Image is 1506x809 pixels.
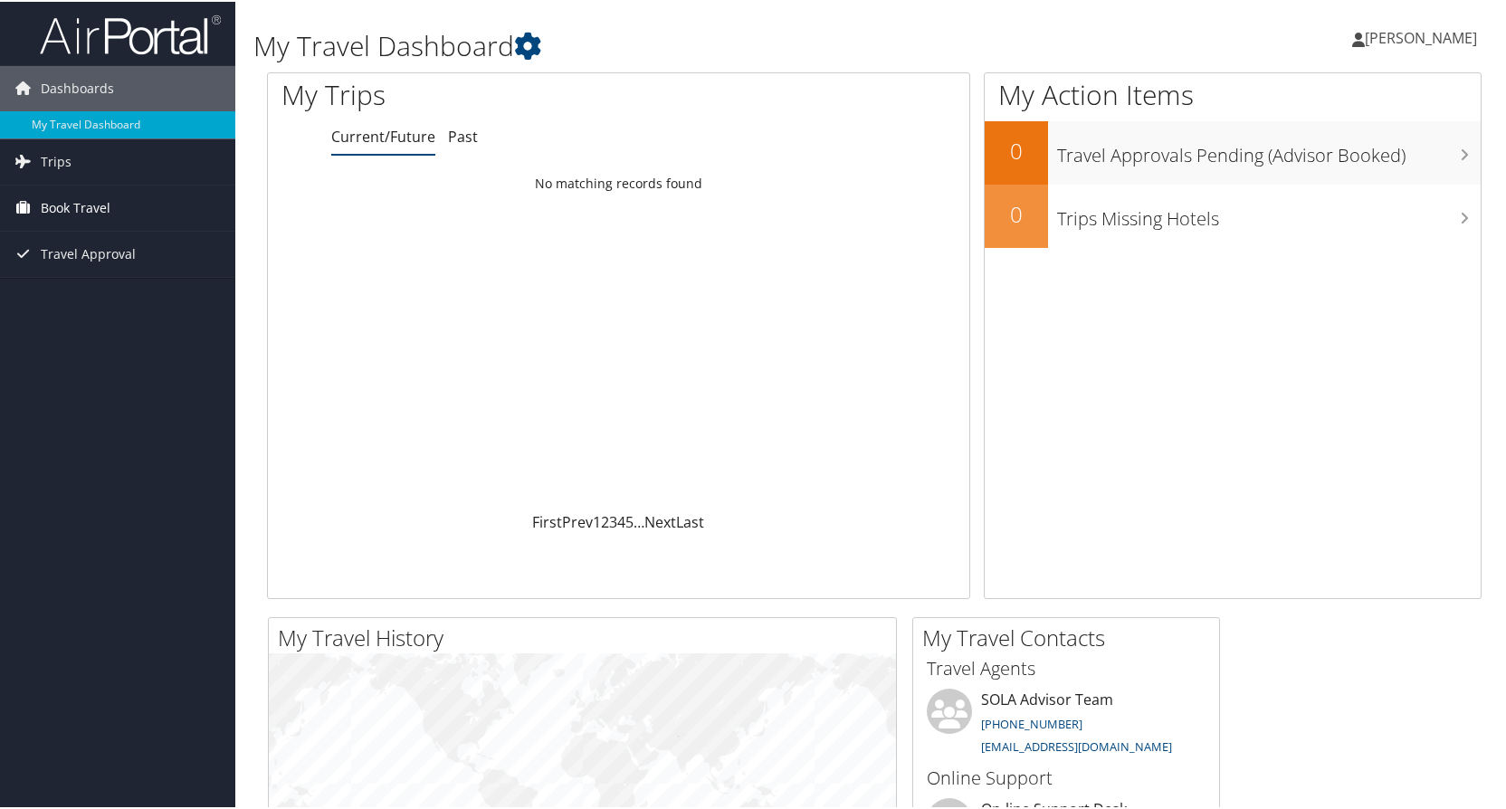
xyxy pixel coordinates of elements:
[625,510,634,530] a: 5
[532,510,562,530] a: First
[1057,132,1481,167] h3: Travel Approvals Pending (Advisor Booked)
[331,125,435,145] a: Current/Future
[985,183,1481,246] a: 0Trips Missing Hotels
[562,510,593,530] a: Prev
[644,510,676,530] a: Next
[918,687,1215,761] li: SOLA Advisor Team
[601,510,609,530] a: 2
[41,64,114,109] span: Dashboards
[985,74,1481,112] h1: My Action Items
[981,714,1082,730] a: [PHONE_NUMBER]
[922,621,1219,652] h2: My Travel Contacts
[40,12,221,54] img: airportal-logo.png
[593,510,601,530] a: 1
[617,510,625,530] a: 4
[448,125,478,145] a: Past
[253,25,1082,63] h1: My Travel Dashboard
[1352,9,1495,63] a: [PERSON_NAME]
[1057,195,1481,230] h3: Trips Missing Hotels
[634,510,644,530] span: …
[985,197,1048,228] h2: 0
[985,134,1048,165] h2: 0
[927,764,1206,789] h3: Online Support
[41,184,110,229] span: Book Travel
[278,621,896,652] h2: My Travel History
[1365,26,1477,46] span: [PERSON_NAME]
[981,737,1172,753] a: [EMAIL_ADDRESS][DOMAIN_NAME]
[41,138,71,183] span: Trips
[927,654,1206,680] h3: Travel Agents
[41,230,136,275] span: Travel Approval
[676,510,704,530] a: Last
[985,119,1481,183] a: 0Travel Approvals Pending (Advisor Booked)
[609,510,617,530] a: 3
[281,74,663,112] h1: My Trips
[268,166,969,198] td: No matching records found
